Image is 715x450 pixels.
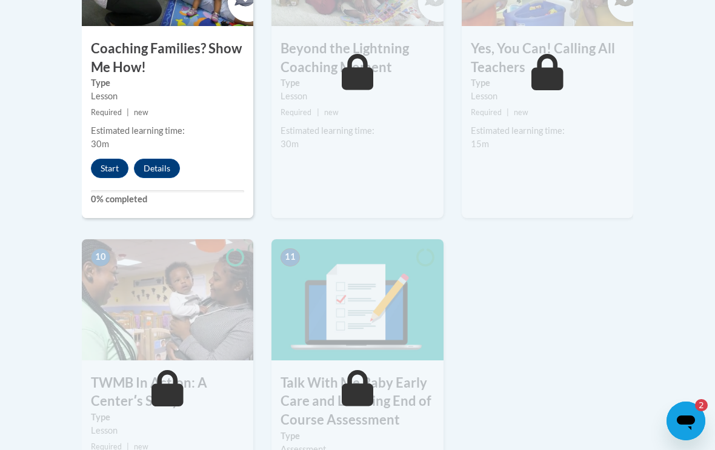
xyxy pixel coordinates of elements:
label: 0% completed [91,193,244,206]
span: 10 [91,248,110,266]
span: Required [91,108,122,117]
div: Estimated learning time: [91,124,244,137]
span: 11 [281,248,300,266]
h3: Talk With Me Baby Early Care and Learning End of Course Assessment [271,374,443,429]
span: 15m [471,139,489,149]
div: Lesson [91,424,244,437]
iframe: Button to launch messaging window, 2 unread messages [667,402,705,440]
label: Type [471,76,624,90]
h3: TWMB In Action: A Centerʹs Story [82,374,253,411]
div: Estimated learning time: [281,124,434,137]
label: Type [91,411,244,424]
span: 30m [281,139,299,149]
div: Lesson [91,90,244,103]
span: new [324,108,339,117]
button: Start [91,159,128,178]
div: Lesson [281,90,434,103]
div: Estimated learning time: [471,124,624,137]
div: Lesson [471,90,624,103]
span: Required [471,108,502,117]
h3: Yes, You Can! Calling All Teachers [462,39,633,77]
h3: Beyond the Lightning Coaching Moment [271,39,443,77]
iframe: Number of unread messages [683,399,708,411]
span: | [127,108,129,117]
h3: Coaching Families? Show Me How! [82,39,253,77]
img: Course Image [82,239,253,360]
span: Required [281,108,311,117]
button: Details [134,159,180,178]
span: new [514,108,528,117]
span: 30m [91,139,109,149]
span: | [317,108,319,117]
label: Type [91,76,244,90]
label: Type [281,429,434,443]
img: Course Image [271,239,443,360]
span: | [507,108,509,117]
span: new [134,108,148,117]
label: Type [281,76,434,90]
